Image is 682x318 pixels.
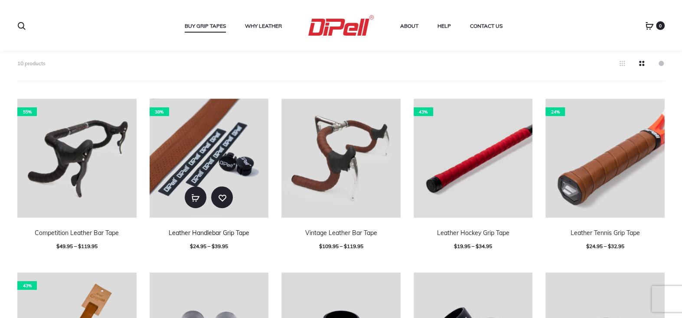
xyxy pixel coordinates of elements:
p: 10 products [17,59,46,68]
span: $ [608,243,611,249]
span: 109.95 [319,243,338,249]
a: 38% [150,99,269,218]
span: 43% [17,281,37,290]
a: Contact Us [470,20,503,32]
span: 119.95 [343,243,363,249]
span: – [604,243,607,249]
span: 49.95 [56,243,73,249]
span: – [339,243,342,249]
span: $ [319,243,322,249]
span: $ [190,243,193,249]
span: 39.95 [212,243,228,249]
a: Leather Handlebar Grip Tape [169,229,249,237]
a: Why Leather [245,20,282,32]
a: About [400,20,418,32]
span: 119.95 [78,243,98,249]
span: $ [454,243,457,249]
span: – [472,243,474,249]
span: 24% [545,107,565,116]
span: 24.95 [190,243,206,249]
span: – [208,243,210,249]
a: Vintage Leather Bar Tape [305,229,377,237]
span: $ [343,243,346,249]
a: 55% [17,99,137,218]
a: Leather Hockey Grip Tape [437,229,509,237]
span: 34.95 [476,243,492,249]
a: Add to wishlist [211,186,233,208]
span: 24.95 [586,243,603,249]
a: Competition Leather Bar Tape [35,229,119,237]
span: $ [56,243,59,249]
a: 24% [545,99,665,218]
span: 0 [656,21,665,30]
span: 38% [150,107,169,116]
a: Buy Grip Tapes [185,20,226,32]
span: 32.95 [608,243,624,249]
a: Select options for “Leather Handlebar Grip Tape” [185,186,206,208]
a: 43% [414,99,533,218]
a: Leather Tennis Grip Tape [571,229,640,237]
span: $ [586,243,589,249]
span: 55% [17,107,37,116]
span: $ [78,243,81,249]
span: – [74,243,77,249]
span: 19.95 [454,243,470,249]
span: 43% [414,107,433,116]
a: 0 [645,22,654,30]
span: $ [476,243,479,249]
span: $ [212,243,215,249]
a: Help [437,20,451,32]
